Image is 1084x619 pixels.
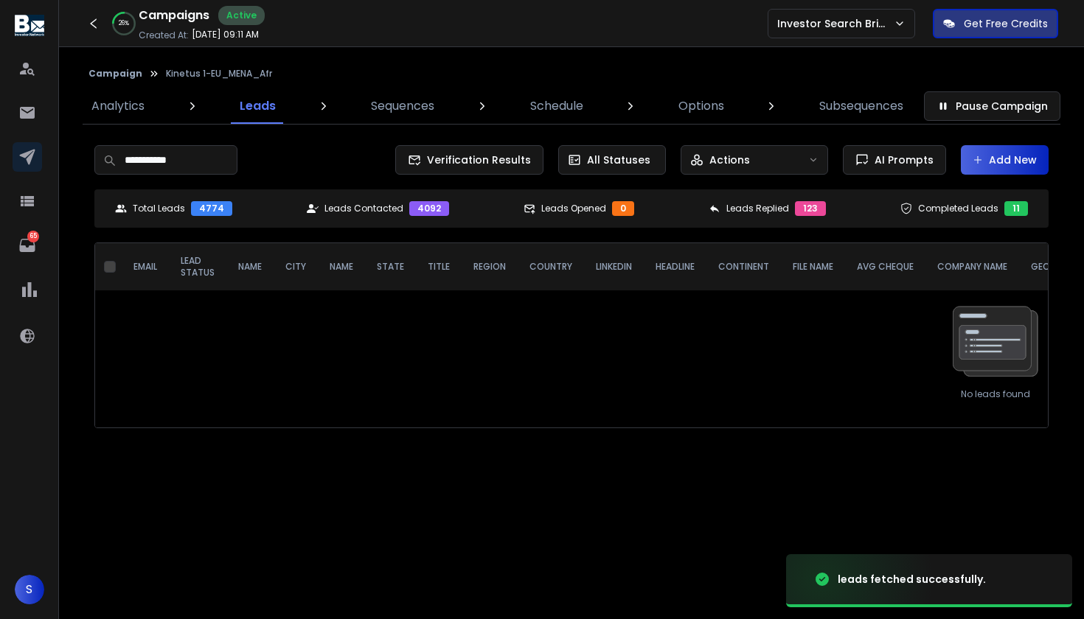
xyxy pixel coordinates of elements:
[819,97,903,115] p: Subsequences
[139,29,189,41] p: Created At:
[781,243,845,290] th: file name
[231,88,285,124] a: Leads
[726,203,789,214] p: Leads Replied
[13,231,42,260] a: 65
[933,9,1058,38] button: Get Free Credits
[587,153,650,167] p: All Statuses
[395,145,543,175] button: Verification Results
[584,243,644,290] th: Linkedin
[166,68,272,80] p: Kinetus 1-EU_MENA_Afr
[709,153,750,167] p: Actions
[521,88,592,124] a: Schedule
[318,243,365,290] th: name
[119,19,129,28] p: 26 %
[644,243,706,290] th: headline
[845,243,925,290] th: avg cheque
[670,88,733,124] a: Options
[27,231,39,242] p: 65
[869,153,934,167] span: AI Prompts
[15,575,44,604] button: S
[462,243,518,290] th: region
[365,243,416,290] th: state
[795,201,826,216] div: 123
[15,15,44,36] img: logo
[371,97,434,115] p: Sequences
[706,243,781,290] th: continent
[133,203,185,214] p: Total Leads
[191,201,232,216] div: 4774
[83,88,153,124] a: Analytics
[541,203,606,214] p: Leads Opened
[240,97,276,115] p: Leads
[218,6,265,25] div: Active
[925,243,1019,290] th: Company Name
[324,203,403,214] p: Leads Contacted
[961,388,1030,400] p: No leads found
[122,243,169,290] th: EMAIL
[838,572,986,587] div: leads fetched successfully.
[810,88,912,124] a: Subsequences
[139,7,209,24] h1: Campaigns
[964,16,1048,31] p: Get Free Credits
[924,91,1060,121] button: Pause Campaign
[226,243,274,290] th: NAME
[91,97,145,115] p: Analytics
[678,97,724,115] p: Options
[777,16,894,31] p: Investor Search Brillwood
[843,145,946,175] button: AI Prompts
[88,68,142,80] button: Campaign
[192,29,259,41] p: [DATE] 09:11 AM
[409,201,449,216] div: 4092
[530,97,583,115] p: Schedule
[362,88,443,124] a: Sequences
[421,153,531,167] span: Verification Results
[169,243,226,290] th: LEAD STATUS
[918,203,998,214] p: Completed Leads
[274,243,318,290] th: city
[518,243,584,290] th: country
[961,145,1049,175] button: Add New
[1004,201,1028,216] div: 11
[612,201,634,216] div: 0
[416,243,462,290] th: title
